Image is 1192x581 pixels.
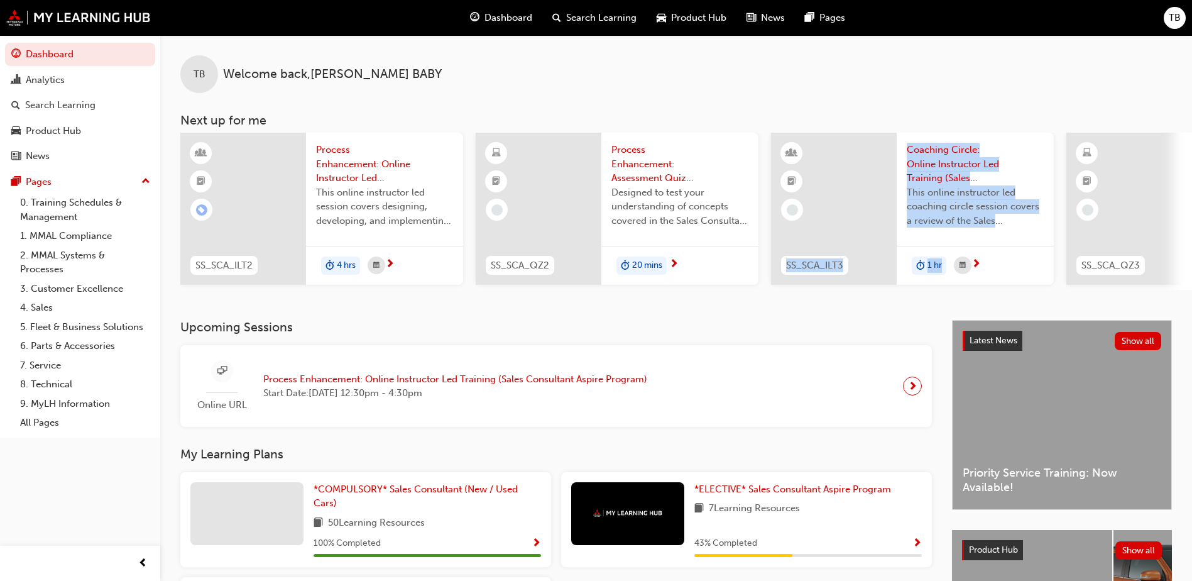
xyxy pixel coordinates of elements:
a: Latest NewsShow allPriority Service Training: Now Available! [952,320,1172,510]
span: car-icon [657,10,666,26]
span: pages-icon [11,177,21,188]
span: Pages [819,11,845,25]
span: learningRecordVerb_NONE-icon [1082,204,1093,216]
span: booktick-icon [492,174,501,190]
span: learningResourceType_INSTRUCTOR_LED-icon [197,145,205,162]
h3: Upcoming Sessions [180,320,932,335]
a: 0. Training Schedules & Management [15,193,155,226]
a: 4. Sales [15,298,155,318]
span: duration-icon [621,258,630,274]
span: Product Hub [969,545,1018,555]
span: 43 % Completed [694,536,757,551]
span: 4 hrs [337,258,356,273]
a: 9. MyLH Information [15,394,155,414]
a: 8. Technical [15,375,155,394]
a: Online URLProcess Enhancement: Online Instructor Led Training (Sales Consultant Aspire Program)St... [190,355,922,418]
a: 6. Parts & Accessories [15,336,155,356]
a: mmal [6,9,151,26]
span: book-icon [314,516,323,531]
button: Show all [1115,541,1162,560]
div: News [26,149,50,163]
span: prev-icon [138,556,148,572]
span: Process Enhancement: Online Instructor Led Training (Sales Consultant Aspire Program) [263,372,647,387]
span: booktick-icon [1083,174,1091,190]
span: TB [194,67,205,82]
button: Show all [1115,332,1162,350]
span: TB [1169,11,1181,25]
span: learningResourceType_INSTRUCTOR_LED-icon [787,145,796,162]
a: pages-iconPages [795,5,855,31]
button: Show Progress [532,536,541,551]
a: Product HubShow all [962,540,1162,560]
span: news-icon [746,10,756,26]
a: News [5,145,155,168]
span: *COMPULSORY* Sales Consultant (New / Used Cars) [314,484,518,509]
span: Process Enhancement: Assessment Quiz (Sales Consultant Aspire Program) [611,143,748,185]
span: learningRecordVerb_NONE-icon [491,204,503,216]
a: Analytics [5,69,155,92]
span: This online instructor led coaching circle session covers a review of the Sales Consultant Aspire... [907,185,1044,228]
span: news-icon [11,151,21,162]
span: up-icon [141,174,150,190]
img: mmal [593,509,662,517]
span: Welcome back , [PERSON_NAME] BABY [223,67,442,82]
div: Search Learning [25,98,96,113]
a: 5. Fleet & Business Solutions [15,318,155,337]
span: learningResourceType_ELEARNING-icon [492,145,501,162]
span: search-icon [552,10,561,26]
span: Coaching Circle: Online Instructor Led Training (Sales Consultant Aspire Program) [907,143,1044,185]
span: Search Learning [566,11,637,25]
span: booktick-icon [787,174,796,190]
span: Latest News [970,335,1017,346]
span: 100 % Completed [314,536,381,551]
a: guage-iconDashboard [460,5,542,31]
span: *ELECTIVE* Sales Consultant Aspire Program [694,484,891,495]
span: 20 mins [632,258,662,273]
a: SS_SCA_ILT3Coaching Circle: Online Instructor Led Training (Sales Consultant Aspire Program)This ... [771,133,1054,285]
a: car-iconProduct Hub [647,5,736,31]
span: learningResourceType_ELEARNING-icon [1083,145,1091,162]
a: news-iconNews [736,5,795,31]
span: Start Date: [DATE] 12:30pm - 4:30pm [263,386,647,401]
span: next-icon [385,259,395,270]
span: duration-icon [916,258,925,274]
a: Product Hub [5,119,155,143]
span: duration-icon [325,258,334,274]
span: Show Progress [532,538,541,550]
h3: Next up for me [160,113,1192,128]
a: 7. Service [15,356,155,375]
span: sessionType_ONLINE_URL-icon [217,363,227,379]
a: SS_SCA_QZ2Process Enhancement: Assessment Quiz (Sales Consultant Aspire Program)Designed to test ... [476,133,758,285]
a: *ELECTIVE* Sales Consultant Aspire Program [694,482,896,497]
a: Latest NewsShow all [963,331,1161,351]
span: guage-icon [470,10,479,26]
span: 7 Learning Resources [709,501,800,517]
button: Pages [5,170,155,194]
span: SS_SCA_ILT2 [195,258,253,273]
span: guage-icon [11,49,21,60]
span: calendar-icon [373,258,380,274]
a: Dashboard [5,43,155,66]
div: Product Hub [26,124,81,138]
div: Pages [26,175,52,189]
a: 1. MMAL Compliance [15,226,155,246]
span: Process Enhancement: Online Instructor Led Training (Sales Consultant Aspire Program) [316,143,453,185]
span: SS_SCA_QZ3 [1081,258,1140,273]
span: SS_SCA_ILT3 [786,258,843,273]
button: TB [1164,7,1186,29]
div: Analytics [26,73,65,87]
a: *COMPULSORY* Sales Consultant (New / Used Cars) [314,482,541,511]
span: Online URL [190,398,253,412]
h3: My Learning Plans [180,447,932,462]
span: pages-icon [805,10,814,26]
span: Show Progress [912,538,922,550]
button: DashboardAnalyticsSearch LearningProduct HubNews [5,40,155,170]
span: calendar-icon [960,258,966,274]
span: car-icon [11,126,21,137]
span: Product Hub [671,11,726,25]
span: book-icon [694,501,704,517]
span: SS_SCA_QZ2 [491,258,549,273]
span: next-icon [908,377,917,395]
a: SS_SCA_ILT2Process Enhancement: Online Instructor Led Training (Sales Consultant Aspire Program)T... [180,133,463,285]
span: next-icon [669,259,679,270]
